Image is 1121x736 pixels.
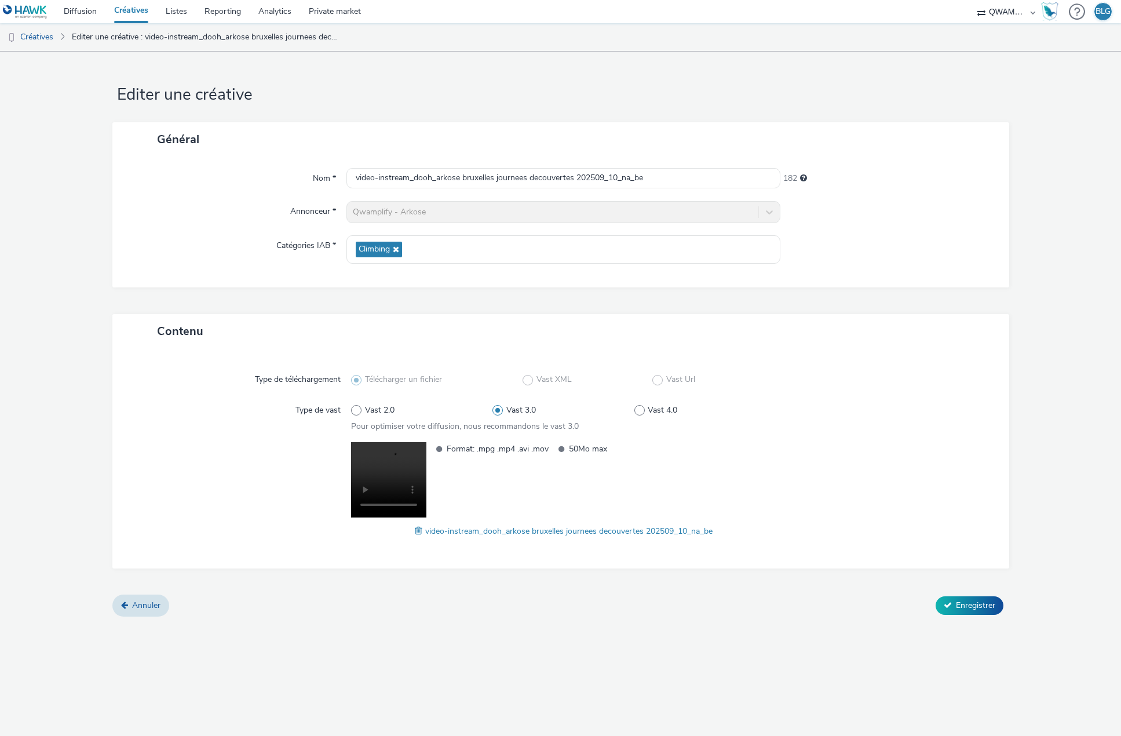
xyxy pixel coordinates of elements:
[132,600,160,611] span: Annuler
[66,23,346,51] a: Editer une créative : video-instream_dooh_arkose bruxelles journees decouvertes 202509_10_na_be
[351,421,579,432] span: Pour optimiser votre diffusion, nous recommandons le vast 3.0
[157,132,199,147] span: Général
[569,442,671,456] span: 50Mo max
[536,374,572,385] span: Vast XML
[291,400,345,416] label: Type de vast
[666,374,695,385] span: Vast Url
[1041,2,1058,21] img: Hawk Academy
[112,595,169,617] a: Annuler
[783,173,797,184] span: 182
[286,201,341,217] label: Annonceur *
[800,173,807,184] div: 255 caractères maximum
[272,235,341,252] label: Catégories IAB *
[6,32,17,43] img: dooh
[359,245,390,254] span: Climbing
[648,405,677,416] span: Vast 4.0
[308,168,341,184] label: Nom *
[1041,2,1063,21] a: Hawk Academy
[447,442,549,456] span: Format: .mpg .mp4 .avi .mov
[346,168,780,188] input: Nom
[936,596,1003,615] button: Enregistrer
[956,600,995,611] span: Enregistrer
[3,5,48,19] img: undefined Logo
[365,405,395,416] span: Vast 2.0
[365,374,442,385] span: Télécharger un fichier
[157,323,203,339] span: Contenu
[112,84,1009,106] h1: Editer une créative
[250,369,345,385] label: Type de téléchargement
[506,405,536,416] span: Vast 3.0
[425,526,713,537] span: video-instream_dooh_arkose bruxelles journees decouvertes 202509_10_na_be
[1096,3,1111,20] div: BLG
